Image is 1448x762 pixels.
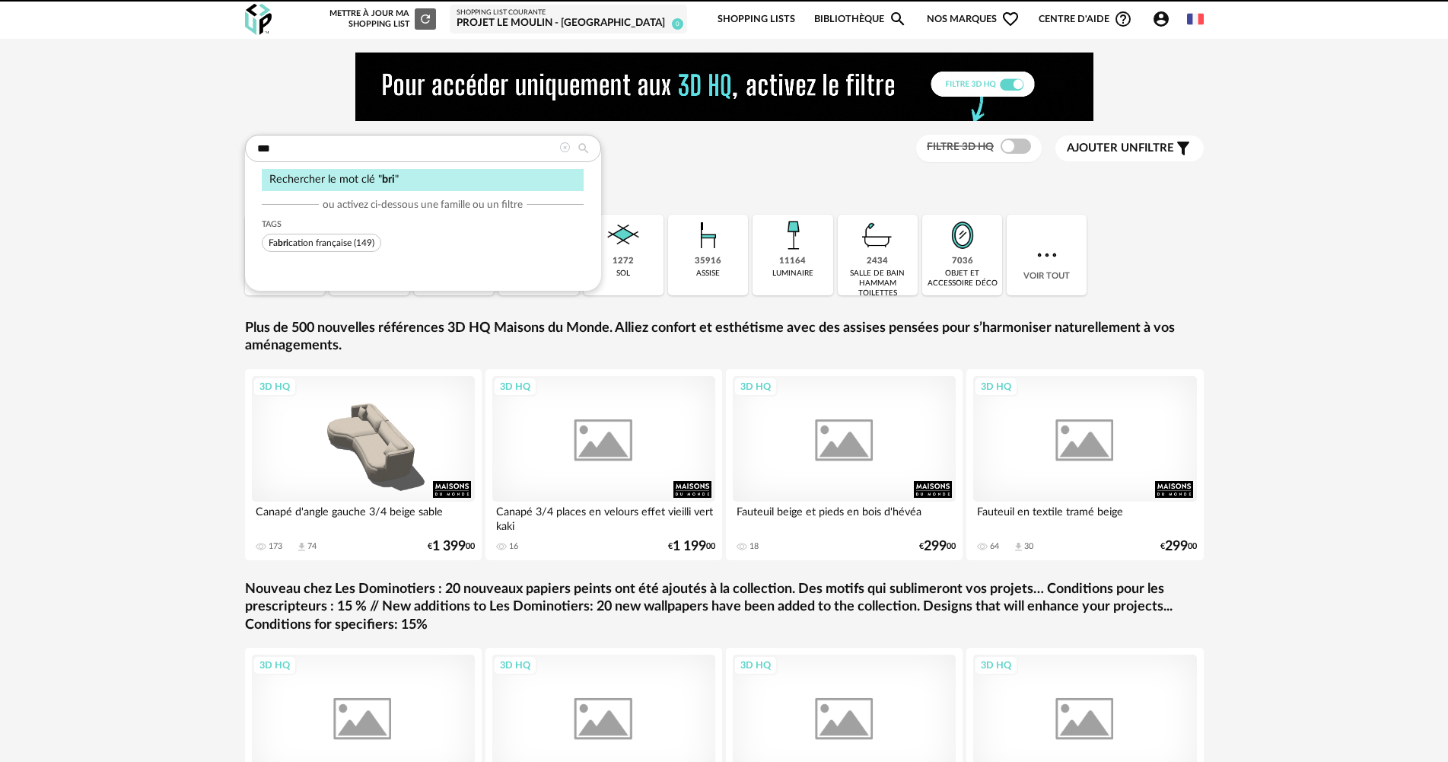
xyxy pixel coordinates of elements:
[1067,142,1138,154] span: Ajouter un
[974,377,1018,397] div: 3D HQ
[927,2,1020,37] span: Nos marques
[919,541,956,552] div: € 00
[1055,136,1204,161] button: Ajouter unfiltre Filter icon
[814,2,907,37] a: BibliothèqueMagnify icon
[245,320,1204,355] a: Plus de 500 nouvelles références 3D HQ Maisons du Monde. Alliez confort et esthétisme avec des as...
[492,502,716,532] div: Canapé 3/4 places en velours effet vieilli vert kaki
[966,369,1204,560] a: 3D HQ Fauteuil en textile tramé beige 64 Download icon 30 €29900
[772,269,813,279] div: luminaire
[734,377,778,397] div: 3D HQ
[457,8,680,30] a: Shopping List courante Projet Le Moulin - [GEOGRAPHIC_DATA] 0
[973,502,1197,532] div: Fauteuil en textile tramé beige
[493,377,537,397] div: 3D HQ
[718,2,795,37] a: Shopping Lists
[253,377,297,397] div: 3D HQ
[1174,139,1192,158] span: Filter icon
[673,541,706,552] span: 1 199
[974,655,1018,675] div: 3D HQ
[603,215,644,256] img: Sol.png
[672,18,683,30] span: 0
[245,369,482,560] a: 3D HQ Canapé d'angle gauche 3/4 beige sable 173 Download icon 74 €1 39900
[269,238,352,247] span: Fa cation française
[382,174,395,185] span: bri
[457,17,680,30] div: Projet Le Moulin - [GEOGRAPHIC_DATA]
[245,4,272,35] img: OXP
[749,541,759,552] div: 18
[1152,10,1170,28] span: Account Circle icon
[696,269,720,279] div: assise
[252,502,476,532] div: Canapé d'angle gauche 3/4 beige sable
[927,142,994,152] span: Filtre 3D HQ
[1114,10,1132,28] span: Help Circle Outline icon
[269,541,282,552] div: 173
[772,215,813,256] img: Luminaire.png
[253,655,297,675] div: 3D HQ
[307,541,317,552] div: 74
[779,256,806,267] div: 11164
[262,169,584,191] div: Rechercher le mot clé " "
[428,541,475,552] div: € 00
[616,269,630,279] div: sol
[457,8,680,18] div: Shopping List courante
[1033,241,1061,269] img: more.7b13dc1.svg
[1001,10,1020,28] span: Heart Outline icon
[733,502,956,532] div: Fauteuil beige et pieds en bois d'hévéa
[1160,541,1197,552] div: € 00
[326,8,436,30] div: Mettre à jour ma Shopping List
[734,655,778,675] div: 3D HQ
[1024,541,1033,552] div: 30
[323,198,523,212] span: ou activez ci-dessous une famille ou un filtre
[1165,541,1188,552] span: 299
[924,541,947,552] span: 299
[493,655,537,675] div: 3D HQ
[1187,11,1204,27] img: fr
[842,269,913,298] div: salle de bain hammam toilettes
[889,10,907,28] span: Magnify icon
[245,581,1204,634] a: Nouveau chez Les Dominotiers : 20 nouveaux papiers peints ont été ajoutés à la collection. Des mo...
[1013,541,1024,553] span: Download icon
[1067,141,1174,156] span: filtre
[990,541,999,552] div: 64
[354,238,374,247] span: (149)
[695,256,721,267] div: 35916
[509,541,518,552] div: 16
[278,238,288,247] span: bri
[1152,10,1177,28] span: Account Circle icon
[485,369,723,560] a: 3D HQ Canapé 3/4 places en velours effet vieilli vert kaki 16 €1 19900
[613,256,634,267] div: 1272
[952,256,973,267] div: 7036
[296,541,307,553] span: Download icon
[1039,10,1132,28] span: Centre d'aideHelp Circle Outline icon
[1007,215,1087,295] div: Voir tout
[857,215,898,256] img: Salle%20de%20bain.png
[688,215,729,256] img: Assise.png
[867,256,888,267] div: 2434
[942,215,983,256] img: Miroir.png
[927,269,998,289] div: objet et accessoire déco
[668,541,715,552] div: € 00
[418,14,432,23] span: Refresh icon
[432,541,466,552] span: 1 399
[262,219,584,230] div: Tags
[355,53,1093,121] img: NEW%20NEW%20HQ%20NEW_V1.gif
[726,369,963,560] a: 3D HQ Fauteuil beige et pieds en bois d'hévéa 18 €29900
